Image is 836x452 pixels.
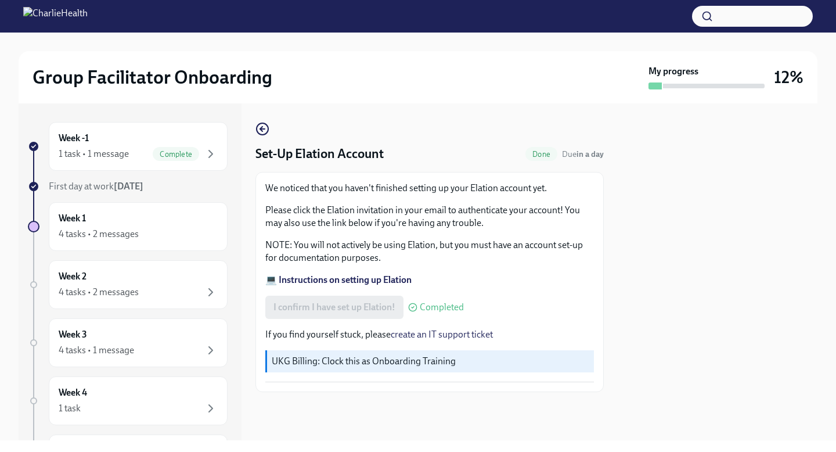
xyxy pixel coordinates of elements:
span: October 1st, 2025 09:00 [562,149,604,160]
div: 4 tasks • 1 message [59,344,134,357]
strong: in a day [576,149,604,159]
span: First day at work [49,181,143,192]
h6: Week -1 [59,132,89,145]
strong: [DATE] [114,181,143,192]
span: Done [525,150,557,159]
a: Week 24 tasks • 2 messages [28,260,228,309]
h3: 12% [774,67,803,88]
div: 1 task • 1 message [59,148,129,160]
span: Due [562,149,604,159]
span: Completed [420,303,464,312]
img: CharlieHealth [23,7,88,26]
div: 1 task [59,402,81,415]
div: 4 tasks • 2 messages [59,286,139,299]
h6: Week 1 [59,212,86,225]
strong: My progress [648,65,698,78]
a: Week 41 task [28,376,228,425]
a: Week -11 task • 1 messageComplete [28,122,228,171]
h4: Set-Up Elation Account [255,145,384,163]
a: First day at work[DATE] [28,180,228,193]
p: If you find yourself stuck, please [265,328,594,341]
p: We noticed that you haven't finished setting up your Elation account yet. [265,182,594,195]
a: Week 34 tasks • 1 message [28,318,228,367]
p: Please click the Elation invitation in your email to authenticate your account! You may also use ... [265,204,594,229]
a: create an IT support ticket [391,329,493,340]
span: Complete [153,150,199,159]
p: UKG Billing: Clock this as Onboarding Training [272,355,589,368]
a: Week 14 tasks • 2 messages [28,202,228,251]
p: NOTE: You will not actively be using Elation, but you must have an account set-up for documentati... [265,239,594,264]
h6: Week 4 [59,386,87,399]
h6: Week 3 [59,328,87,341]
h2: Group Facilitator Onboarding [33,66,272,89]
div: 4 tasks • 2 messages [59,228,139,241]
h6: Week 2 [59,270,87,283]
a: 💻 Instructions on setting up Elation [265,274,412,285]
